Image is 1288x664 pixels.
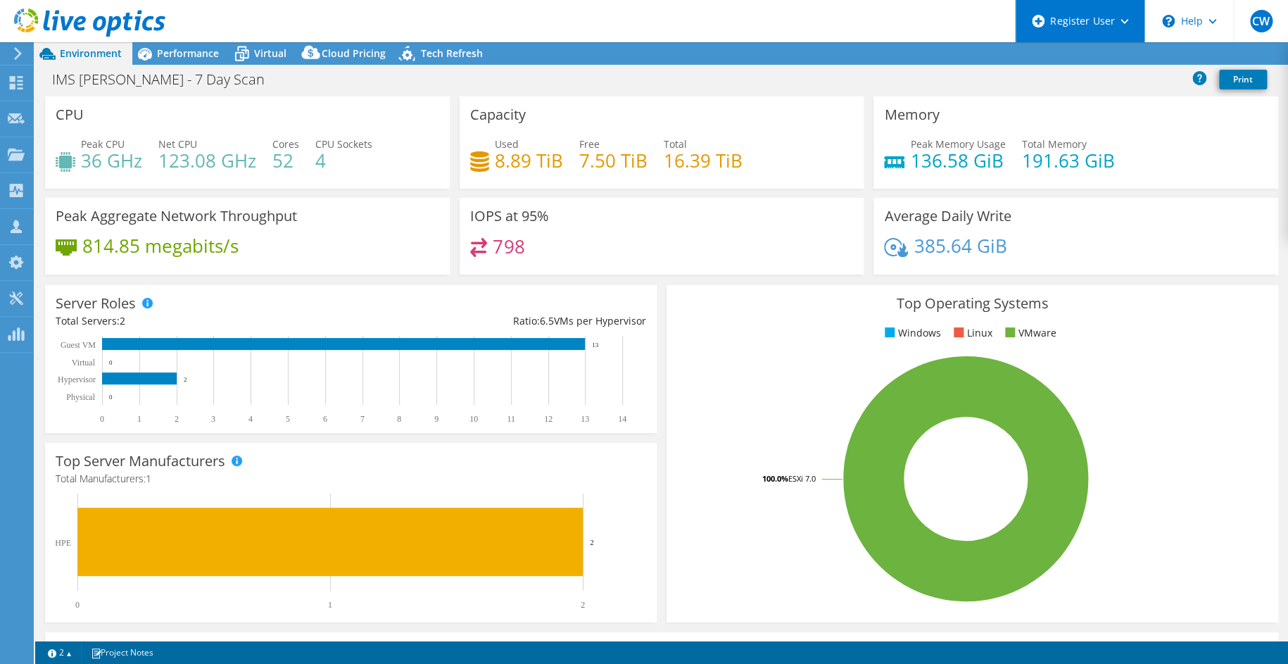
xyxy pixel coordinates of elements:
[910,137,1005,151] span: Peak Memory Usage
[248,414,253,424] text: 4
[762,473,788,484] tspan: 100.0%
[507,414,515,424] text: 11
[81,644,163,661] a: Project Notes
[884,107,939,123] h3: Memory
[397,414,401,424] text: 8
[254,46,286,60] span: Virtual
[286,414,290,424] text: 5
[146,472,151,485] span: 1
[579,153,648,168] h4: 7.50 TiB
[61,340,96,350] text: Guest VM
[581,414,589,424] text: 13
[82,238,239,253] h4: 814.85 megabits/s
[137,414,141,424] text: 1
[495,137,519,151] span: Used
[56,208,297,224] h3: Peak Aggregate Network Throughput
[677,296,1268,311] h3: Top Operating Systems
[421,46,483,60] span: Tech Refresh
[592,342,599,349] text: 13
[75,600,80,610] text: 0
[910,153,1005,168] h4: 136.58 GiB
[351,313,645,329] div: Ratio: VMs per Hypervisor
[950,325,992,341] li: Linux
[493,239,524,254] h4: 798
[881,325,941,341] li: Windows
[158,137,197,151] span: Net CPU
[56,453,225,469] h3: Top Server Manufacturers
[81,153,142,168] h4: 36 GHz
[315,137,372,151] span: CPU Sockets
[323,414,327,424] text: 6
[884,208,1011,224] h3: Average Daily Write
[581,600,585,610] text: 2
[56,313,351,329] div: Total Servers:
[120,314,125,327] span: 2
[1219,70,1267,89] a: Print
[184,376,187,383] text: 2
[56,107,84,123] h3: CPU
[46,72,286,87] h1: IMS [PERSON_NAME] - 7 Day Scan
[211,414,215,424] text: 3
[434,414,438,424] text: 9
[315,153,372,168] h4: 4
[618,414,626,424] text: 14
[175,414,179,424] text: 2
[579,137,600,151] span: Free
[664,153,743,168] h4: 16.39 TiB
[38,644,82,661] a: 2
[157,46,219,60] span: Performance
[470,208,549,224] h3: IOPS at 95%
[158,153,256,168] h4: 123.08 GHz
[590,538,594,546] text: 2
[1021,153,1114,168] h4: 191.63 GiB
[66,392,95,402] text: Physical
[60,46,122,60] span: Environment
[328,600,332,610] text: 1
[540,314,554,327] span: 6.5
[495,153,563,168] h4: 8.89 TiB
[72,358,96,368] text: Virtual
[322,46,386,60] span: Cloud Pricing
[360,414,365,424] text: 7
[58,375,96,384] text: Hypervisor
[1021,137,1086,151] span: Total Memory
[544,414,553,424] text: 12
[272,153,299,168] h4: 52
[664,137,687,151] span: Total
[914,238,1006,253] h4: 385.64 GiB
[1250,10,1273,32] span: CW
[788,473,816,484] tspan: ESXi 7.0
[272,137,299,151] span: Cores
[81,137,125,151] span: Peak CPU
[470,107,526,123] h3: Capacity
[100,414,104,424] text: 0
[55,538,71,548] text: HPE
[1002,325,1056,341] li: VMware
[109,394,113,401] text: 0
[109,359,113,366] text: 0
[1162,15,1175,27] svg: \n
[469,414,478,424] text: 10
[56,296,136,311] h3: Server Roles
[56,471,646,487] h4: Total Manufacturers:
